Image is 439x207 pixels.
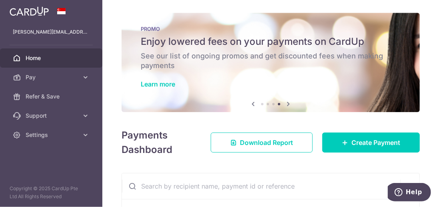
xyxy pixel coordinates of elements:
[388,183,431,203] iframe: Opens a widget where you can find more information
[26,112,78,120] span: Support
[322,133,420,153] a: Create Payment
[26,73,78,81] span: Pay
[26,92,78,100] span: Refer & Save
[10,6,49,16] img: CardUp
[122,173,400,199] input: Search by recipient name, payment id or reference
[141,80,175,88] a: Learn more
[141,51,401,70] h6: See our list of ongoing promos and get discounted fees when making payments
[141,35,401,48] h5: Enjoy lowered fees on your payments on CardUp
[240,138,293,147] span: Download Report
[351,138,400,147] span: Create Payment
[26,131,78,139] span: Settings
[122,13,420,112] img: Latest Promos banner
[141,26,401,32] p: PROMO
[26,54,78,62] span: Home
[122,128,196,157] h4: Payments Dashboard
[13,28,90,36] p: [PERSON_NAME][EMAIL_ADDRESS][DOMAIN_NAME]
[211,133,313,153] a: Download Report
